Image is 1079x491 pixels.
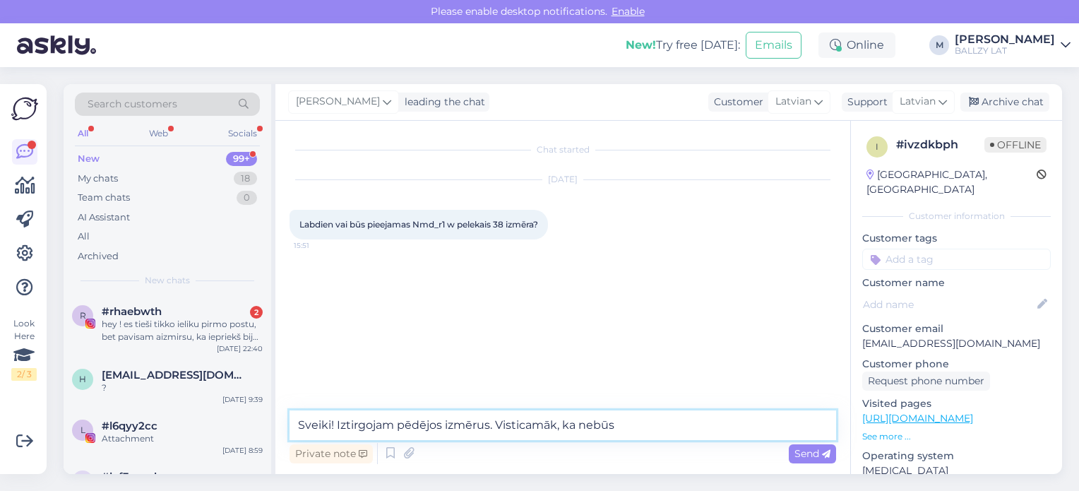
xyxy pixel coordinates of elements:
input: Add a tag [862,249,1051,270]
span: #rhaebwth [102,305,162,318]
img: Askly Logo [11,95,38,122]
div: Team chats [78,191,130,205]
div: Try free [DATE]: [626,37,740,54]
div: [DATE] [290,173,836,186]
div: Attachment [102,432,263,445]
div: BALLZY LAT [955,45,1055,57]
div: # ivzdkbph [896,136,984,153]
div: Chat started [290,143,836,156]
a: [PERSON_NAME]BALLZY LAT [955,34,1071,57]
div: hey ! es tieši tikko ieliku pirmo postu, bet pavisam aizmirsu, ka iepriekš bija jāapstiprina teks... [102,318,263,343]
div: New [78,152,100,166]
span: l [81,425,85,435]
div: Private note [290,444,373,463]
p: Operating system [862,449,1051,463]
span: #l6qyy2cc [102,420,157,432]
div: 2 [250,306,263,319]
div: 0 [237,191,257,205]
span: Labdien vai būs pieejamas Nmd_r1 w pelekais 38 izmēra? [299,219,538,230]
div: Customer information [862,210,1051,223]
div: Customer [708,95,763,110]
div: [DATE] 8:59 [222,445,263,456]
div: 99+ [226,152,257,166]
div: AI Assistant [78,211,130,225]
div: [DATE] 22:40 [217,343,263,354]
textarea: Sveiki! Iztirgojam pēdējos izmērus. Visticamāk, ka nebūs [290,410,836,440]
div: 18 [234,172,257,186]
p: [EMAIL_ADDRESS][DOMAIN_NAME] [862,336,1051,351]
div: leading the chat [399,95,485,110]
div: My chats [78,172,118,186]
span: r [80,310,86,321]
span: Enable [607,5,649,18]
span: Latvian [775,94,811,110]
span: h [79,374,86,384]
b: New! [626,38,656,52]
span: New chats [145,274,190,287]
div: Look Here [11,317,37,381]
span: 15:51 [294,240,347,251]
div: Socials [225,124,260,143]
div: Archived [78,249,119,264]
span: Search customers [88,97,177,112]
button: Emails [746,32,801,59]
span: Offline [984,137,1047,153]
div: Web [146,124,171,143]
div: Archive chat [960,93,1049,112]
span: i [876,141,878,152]
span: hell_pastor@inbox.lv [102,369,249,381]
span: #lyf3anpd [102,471,157,483]
a: [URL][DOMAIN_NAME] [862,412,973,425]
div: All [75,124,91,143]
div: Request phone number [862,372,990,391]
div: [DATE] 9:39 [222,394,263,405]
p: Customer email [862,321,1051,336]
div: ? [102,381,263,394]
p: Customer name [862,276,1051,290]
p: Customer phone [862,357,1051,372]
div: All [78,230,90,244]
div: 2 / 3 [11,368,37,381]
span: Send [794,447,830,460]
span: Latvian [900,94,936,110]
div: Online [818,32,895,58]
span: [PERSON_NAME] [296,94,380,110]
p: [MEDICAL_DATA] [862,463,1051,478]
div: [GEOGRAPHIC_DATA], [GEOGRAPHIC_DATA] [866,167,1037,197]
input: Add name [863,297,1035,312]
div: Support [842,95,888,110]
p: See more ... [862,430,1051,443]
div: [PERSON_NAME] [955,34,1055,45]
p: Visited pages [862,396,1051,411]
p: Customer tags [862,231,1051,246]
div: M [929,35,949,55]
